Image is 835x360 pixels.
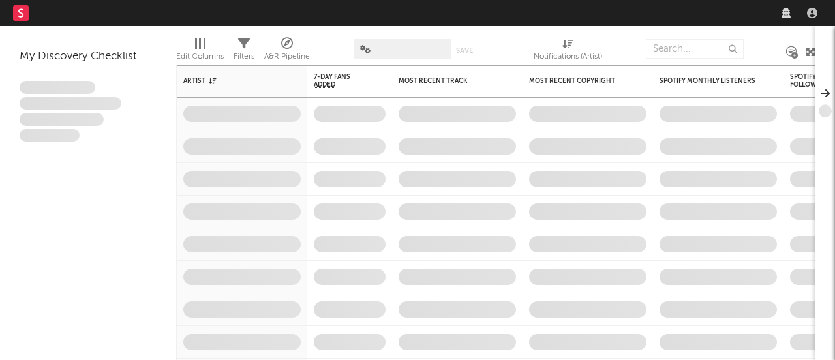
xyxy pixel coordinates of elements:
[646,39,744,59] input: Search...
[20,49,157,65] div: My Discovery Checklist
[20,129,80,142] span: Aliquam viverra
[660,77,757,85] div: Spotify Monthly Listeners
[20,113,104,126] span: Praesent ac interdum
[234,33,254,70] div: Filters
[399,77,496,85] div: Most Recent Track
[234,49,254,65] div: Filters
[20,81,95,94] span: Lorem ipsum dolor
[529,77,627,85] div: Most Recent Copyright
[534,33,602,70] div: Notifications (Artist)
[314,73,366,89] span: 7-Day Fans Added
[456,47,473,54] button: Save
[176,33,224,70] div: Edit Columns
[264,33,310,70] div: A&R Pipeline
[264,49,310,65] div: A&R Pipeline
[176,49,224,65] div: Edit Columns
[534,49,602,65] div: Notifications (Artist)
[20,97,121,110] span: Integer aliquet in purus et
[183,77,281,85] div: Artist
